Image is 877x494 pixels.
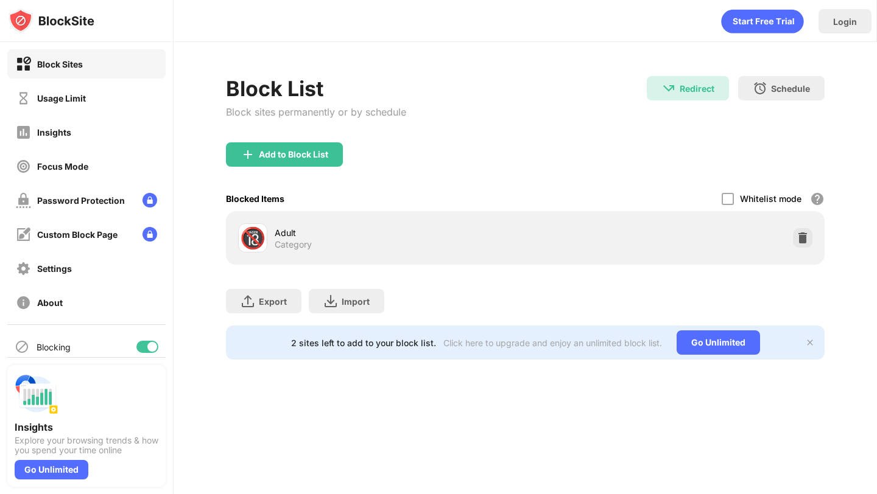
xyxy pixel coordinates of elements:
[275,239,312,250] div: Category
[143,227,157,242] img: lock-menu.svg
[226,193,284,204] div: Blocked Items
[721,9,804,33] div: animation
[677,330,760,355] div: Go Unlimited
[16,261,31,276] img: settings-off.svg
[37,195,125,206] div: Password Protection
[37,263,72,274] div: Settings
[143,193,157,207] img: lock-menu.svg
[16,125,31,140] img: insights-off.svg
[740,193,801,204] div: Whitelist mode
[275,226,525,239] div: Adult
[15,436,158,455] div: Explore your browsing trends & how you spend your time online
[259,296,287,307] div: Export
[16,227,31,242] img: customize-block-page-off.svg
[37,59,83,69] div: Block Sites
[226,106,406,118] div: Block sites permanently or by schedule
[37,229,118,240] div: Custom Block Page
[16,91,31,106] img: time-usage-off.svg
[240,226,266,251] div: 🔞
[15,421,158,433] div: Insights
[291,338,436,348] div: 2 sites left to add to your block list.
[771,83,810,94] div: Schedule
[226,76,406,101] div: Block List
[443,338,662,348] div: Click here to upgrade and enjoy an unlimited block list.
[9,9,94,33] img: logo-blocksite.svg
[16,295,31,310] img: about-off.svg
[37,161,88,172] div: Focus Mode
[16,159,31,174] img: focus-off.svg
[37,93,86,103] div: Usage Limit
[37,127,71,137] div: Insights
[259,150,328,159] div: Add to Block List
[833,16,857,27] div: Login
[37,297,63,308] div: About
[342,296,370,307] div: Import
[15,460,88,479] div: Go Unlimited
[16,57,31,72] img: block-on.svg
[15,339,29,354] img: blocking-icon.svg
[37,342,71,352] div: Blocking
[15,372,58,416] img: push-insights.svg
[16,193,31,208] img: password-protection-off.svg
[680,83,714,94] div: Redirect
[805,338,815,347] img: x-button.svg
